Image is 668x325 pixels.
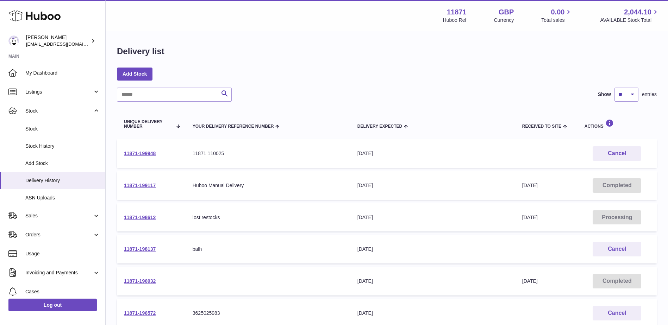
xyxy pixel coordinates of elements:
a: Log out [8,299,97,311]
span: Stock History [25,143,100,149]
div: 11871 110025 [193,150,343,157]
span: Add Stock [25,160,100,167]
a: 11871-196932 [124,278,156,284]
a: 11871-198612 [124,215,156,220]
span: AVAILABLE Stock Total [600,17,660,24]
button: Cancel [593,146,641,161]
a: 11871-199117 [124,183,156,188]
span: [DATE] [522,215,538,220]
div: Currency [494,17,514,24]
div: [DATE] [357,246,508,253]
span: [DATE] [522,278,538,284]
span: Unique Delivery Number [124,120,172,129]
div: 3625025983 [193,310,343,317]
span: Invoicing and Payments [25,269,93,276]
span: Listings [25,89,93,95]
h1: Delivery list [117,46,164,57]
div: balh [193,246,343,253]
span: Delivery History [25,177,100,184]
div: Huboo Ref [443,17,467,24]
span: Received to Site [522,124,561,129]
span: Your Delivery Reference Number [193,124,274,129]
span: 0.00 [551,7,565,17]
span: My Dashboard [25,70,100,76]
div: [DATE] [357,182,508,189]
span: entries [642,91,657,98]
span: Stock [25,108,93,114]
span: [EMAIL_ADDRESS][DOMAIN_NAME] [26,41,104,47]
img: internalAdmin-11871@internal.huboo.com [8,36,19,46]
strong: 11871 [447,7,467,17]
div: Actions [585,119,650,129]
span: Sales [25,212,93,219]
span: Delivery Expected [357,124,402,129]
span: ASN Uploads [25,195,100,201]
button: Cancel [593,242,641,256]
span: Usage [25,250,100,257]
a: Add Stock [117,68,152,80]
a: 11871-198137 [124,246,156,252]
span: Cases [25,288,100,295]
div: [DATE] [357,278,508,285]
div: [PERSON_NAME] [26,34,89,47]
a: 0.00 Total sales [541,7,573,24]
strong: GBP [499,7,514,17]
a: 11871-199948 [124,151,156,156]
div: [DATE] [357,150,508,157]
a: 2,044.10 AVAILABLE Stock Total [600,7,660,24]
span: Orders [25,231,93,238]
div: [DATE] [357,310,508,317]
label: Show [598,91,611,98]
div: Huboo Manual Delivery [193,182,343,189]
div: [DATE] [357,214,508,221]
span: 2,044.10 [624,7,651,17]
div: lost restocks [193,214,343,221]
span: [DATE] [522,183,538,188]
button: Cancel [593,306,641,320]
span: Stock [25,126,100,132]
span: Total sales [541,17,573,24]
a: 11871-196572 [124,310,156,316]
